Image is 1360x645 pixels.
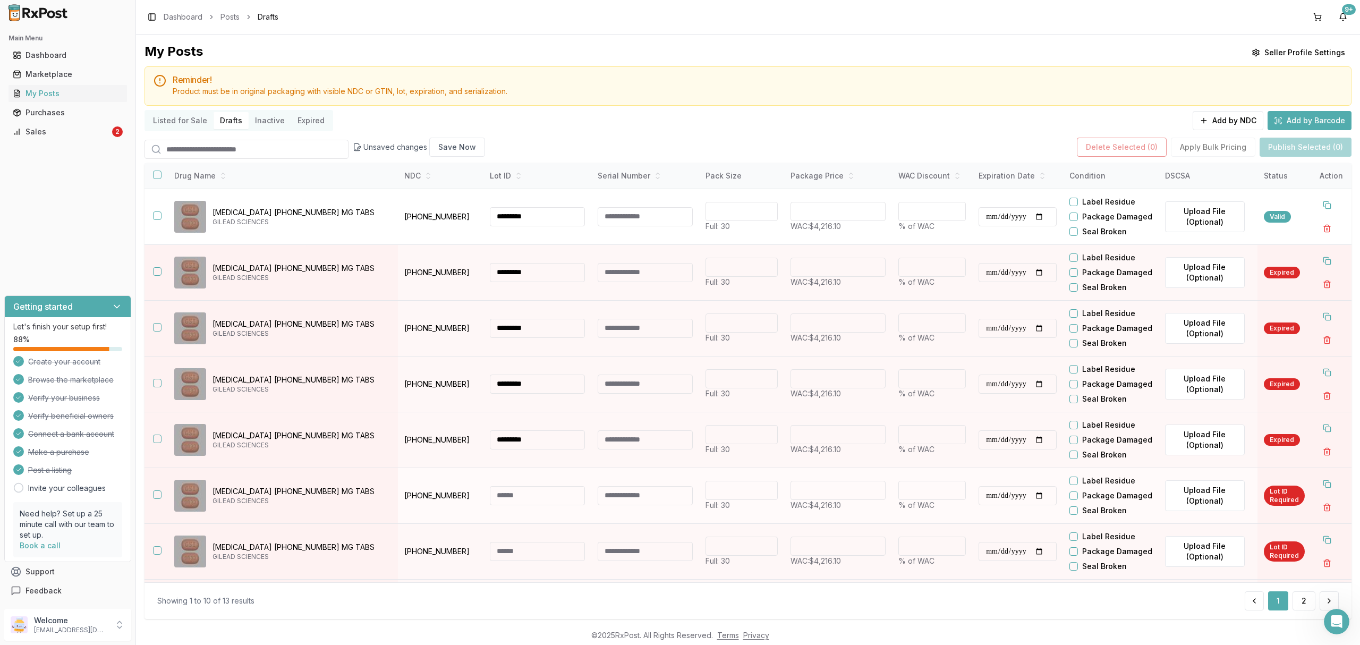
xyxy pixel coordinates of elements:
th: Pack Size [699,163,784,189]
nav: breadcrumb [164,12,278,22]
span: % of WAC [898,333,934,342]
span: Full: 30 [705,222,730,231]
span: Verify beneficial owners [28,411,114,421]
label: Seal Broken [1082,449,1127,460]
label: Package Damaged [1082,379,1152,389]
label: Upload File (Optional) [1165,369,1245,400]
span: Feedback [25,585,62,596]
th: DSCSA [1159,163,1257,189]
p: [EMAIL_ADDRESS][DOMAIN_NAME] [34,626,108,634]
div: Lot ID Required [1264,486,1305,506]
span: WAC: $4,216.10 [790,277,841,286]
button: Duplicate [1317,363,1337,382]
div: Showing 1 to 10 of 13 results [157,596,254,606]
p: [MEDICAL_DATA] [PHONE_NUMBER] MG TABS [212,542,389,553]
div: Valid [1264,211,1291,223]
label: Seal Broken [1082,505,1127,516]
a: Purchases [8,103,127,122]
p: GILEAD SCIENCES [212,441,389,449]
label: Seal Broken [1082,282,1127,293]
p: GILEAD SCIENCES [212,385,389,394]
label: Package Damaged [1082,211,1152,222]
div: Product must be in original packaging with visible NDC or GTIN, lot, expiration, and serialization. [173,86,1342,97]
button: Save Now [429,138,485,157]
th: Status [1257,163,1311,189]
span: Make a purchase [28,447,89,457]
p: [MEDICAL_DATA] [PHONE_NUMBER] MG TABS [212,207,389,218]
span: % of WAC [898,389,934,398]
button: Expired [291,112,331,129]
button: Duplicate [1317,530,1337,549]
span: Full: 30 [705,445,730,454]
span: Full: 30 [705,500,730,510]
div: Lot ID Required [1264,541,1305,562]
span: % of WAC [898,445,934,454]
button: Duplicate [1317,419,1337,438]
label: Label Residue [1082,197,1135,207]
label: Package Damaged [1082,267,1152,278]
button: 2 [1293,591,1315,610]
button: Upload File (Optional) [1165,480,1245,511]
div: My Posts [13,88,123,99]
label: Label Residue [1082,476,1135,486]
span: Full: 30 [705,277,730,286]
button: Support [4,562,131,581]
label: Package Damaged [1082,490,1152,501]
button: Duplicate [1317,307,1337,326]
button: Drafts [214,112,249,129]
button: 1 [1268,591,1288,610]
span: WAC: $4,216.10 [790,556,841,565]
button: Add by NDC [1193,111,1263,130]
span: Full: 30 [705,389,730,398]
p: [PHONE_NUMBER] [404,211,477,222]
button: Upload File (Optional) [1165,425,1245,455]
button: Dashboard [4,47,131,64]
label: Upload File (Optional) [1165,257,1245,288]
span: WAC: $4,216.10 [790,333,841,342]
button: Listed for Sale [147,112,214,129]
button: Delete [1317,386,1337,405]
label: Package Damaged [1082,435,1152,445]
p: Need help? Set up a 25 minute call with our team to set up. [20,508,116,540]
button: Delete [1317,554,1337,573]
img: RxPost Logo [4,4,72,21]
button: Delete [1317,330,1337,350]
div: Expired [1264,378,1300,390]
p: Welcome [34,615,108,626]
img: Biktarvy 50-200-25 MG TABS [174,368,206,400]
button: Marketplace [4,66,131,83]
button: My Posts [4,85,131,102]
span: 88 % [13,334,30,345]
span: % of WAC [898,277,934,286]
button: Purchases [4,104,131,121]
label: Label Residue [1082,308,1135,319]
p: [MEDICAL_DATA] [PHONE_NUMBER] MG TABS [212,319,389,329]
span: Verify your business [28,393,100,403]
span: WAC: $4,216.10 [790,445,841,454]
button: Delete [1317,498,1337,517]
img: Biktarvy 50-200-25 MG TABS [174,312,206,344]
div: WAC Discount [898,171,966,181]
span: % of WAC [898,556,934,565]
label: Upload File (Optional) [1165,536,1245,567]
div: Expired [1264,322,1300,334]
p: [PHONE_NUMBER] [404,490,477,501]
p: Let's finish your setup first! [13,321,122,332]
button: Feedback [4,581,131,600]
div: Package Price [790,171,886,181]
p: [PHONE_NUMBER] [404,379,477,389]
label: Seal Broken [1082,561,1127,572]
p: [PHONE_NUMBER] [404,323,477,334]
a: Sales2 [8,122,127,141]
div: Lot ID [490,171,585,181]
label: Upload File (Optional) [1165,201,1245,232]
button: Delete [1317,219,1337,238]
div: Unsaved changes [353,138,485,157]
p: [MEDICAL_DATA] [PHONE_NUMBER] MG TABS [212,375,389,385]
th: Condition [1063,163,1159,189]
a: My Posts [8,84,127,103]
div: Expired [1264,267,1300,278]
p: [PHONE_NUMBER] [404,546,477,557]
